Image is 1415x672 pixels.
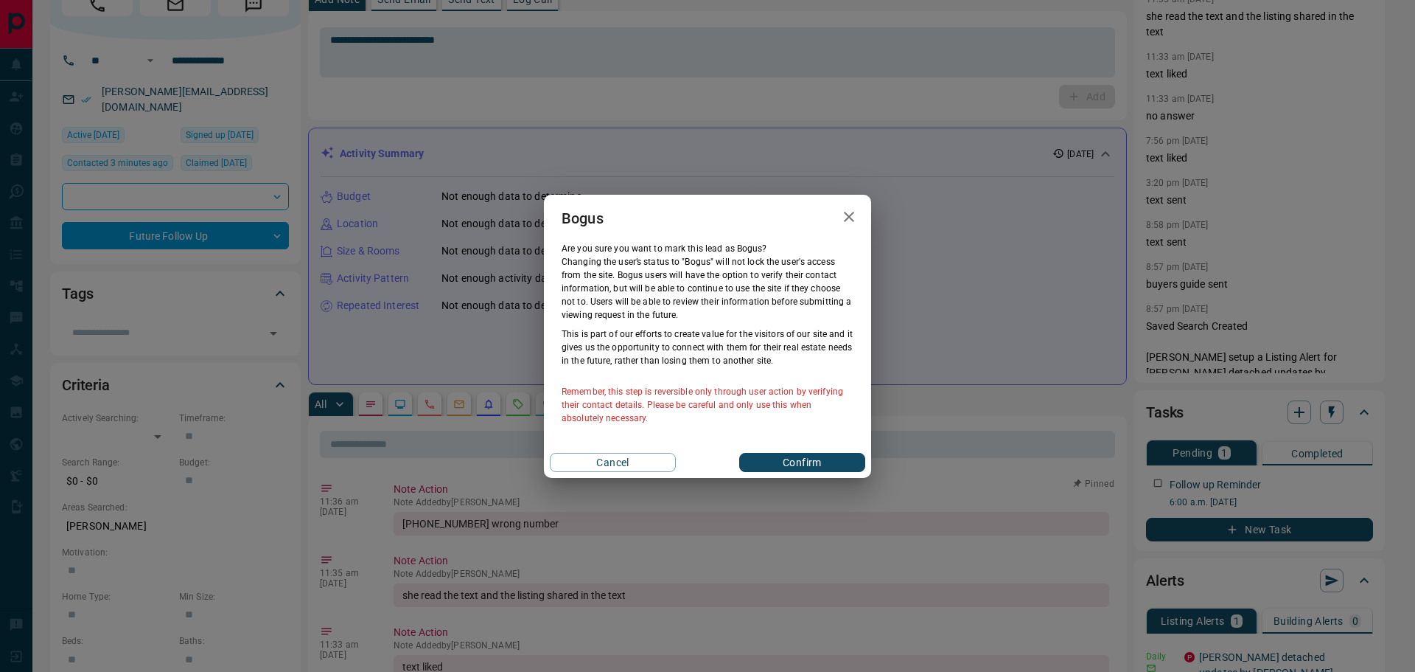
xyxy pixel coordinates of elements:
[544,195,621,242] h2: Bogus
[562,328,853,367] p: This is part of our efforts to create value for the visitors of our site and it gives us the oppo...
[562,385,853,425] p: Remember, this step is reversible only through user action by verifying their contact details. Pl...
[550,453,676,472] button: Cancel
[562,242,853,255] p: Are you sure you want to mark this lead as Bogus ?
[739,453,865,472] button: Confirm
[562,255,853,322] p: Changing the user’s status to "Bogus" will not lock the user's access from the site. Bogus users ...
